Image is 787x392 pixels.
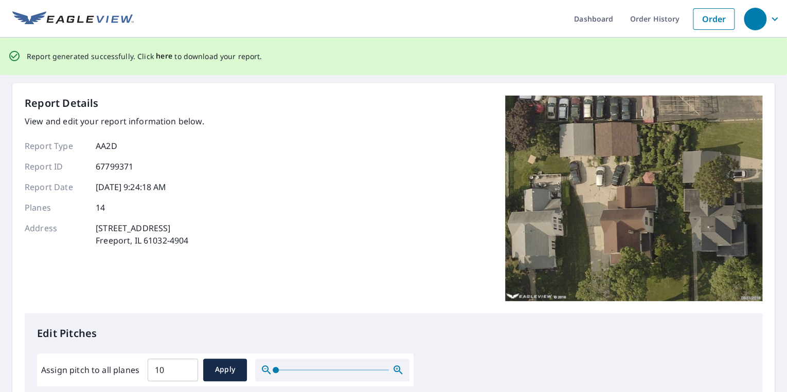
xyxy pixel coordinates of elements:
p: Report Date [25,181,86,193]
p: View and edit your report information below. [25,115,204,127]
p: 14 [96,201,105,214]
img: Top image [505,96,762,301]
span: Apply [211,363,239,376]
img: EV Logo [12,11,134,27]
p: 67799371 [96,160,133,173]
p: [STREET_ADDRESS] Freeport, IL 61032-4904 [96,222,188,247]
p: Edit Pitches [37,326,750,341]
button: here [156,50,173,63]
input: 00.0 [148,356,198,384]
p: Address [25,222,86,247]
p: Report Type [25,140,86,152]
p: [DATE] 9:24:18 AM [96,181,167,193]
p: Report ID [25,160,86,173]
p: Planes [25,201,86,214]
p: Report generated successfully. Click to download your report. [27,50,262,63]
button: Apply [203,359,247,381]
label: Assign pitch to all planes [41,364,139,376]
p: AA2D [96,140,117,152]
p: Report Details [25,96,99,111]
a: Order [693,8,735,30]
